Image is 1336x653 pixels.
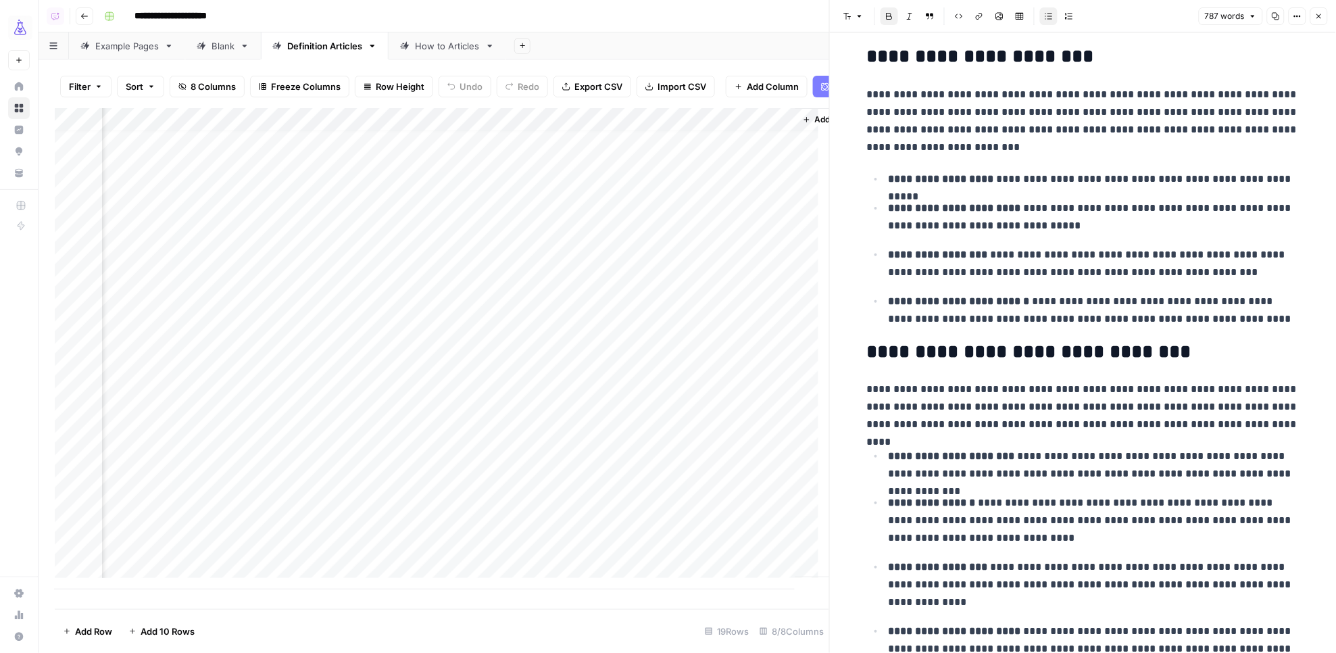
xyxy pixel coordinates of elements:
[126,80,143,93] span: Sort
[726,76,808,97] button: Add Column
[8,97,30,119] a: Browse
[518,80,539,93] span: Redo
[212,39,234,53] div: Blank
[170,76,245,97] button: 8 Columns
[185,32,261,59] a: Blank
[815,114,862,126] span: Add Column
[8,604,30,626] a: Usage
[699,621,754,642] div: 19 Rows
[75,625,112,638] span: Add Row
[191,80,236,93] span: 8 Columns
[250,76,349,97] button: Freeze Columns
[574,80,622,93] span: Export CSV
[553,76,631,97] button: Export CSV
[95,39,159,53] div: Example Pages
[8,141,30,162] a: Opportunities
[60,76,112,97] button: Filter
[141,625,195,638] span: Add 10 Rows
[8,11,30,45] button: Workspace: AirOps Growth
[271,80,341,93] span: Freeze Columns
[637,76,715,97] button: Import CSV
[117,76,164,97] button: Sort
[797,111,868,128] button: Add Column
[439,76,491,97] button: Undo
[69,80,91,93] span: Filter
[8,16,32,40] img: AirOps Growth Logo
[1199,7,1263,25] button: 787 words
[389,32,506,59] a: How to Articles
[8,162,30,184] a: Your Data
[8,626,30,648] button: Help + Support
[1205,10,1245,22] span: 787 words
[497,76,548,97] button: Redo
[355,76,433,97] button: Row Height
[261,32,389,59] a: Definition Articles
[460,80,483,93] span: Undo
[415,39,480,53] div: How to Articles
[376,80,424,93] span: Row Height
[658,80,706,93] span: Import CSV
[8,583,30,604] a: Settings
[8,119,30,141] a: Insights
[120,621,203,642] button: Add 10 Rows
[287,39,362,53] div: Definition Articles
[754,621,829,642] div: 8/8 Columns
[55,621,120,642] button: Add Row
[69,32,185,59] a: Example Pages
[8,76,30,97] a: Home
[747,80,799,93] span: Add Column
